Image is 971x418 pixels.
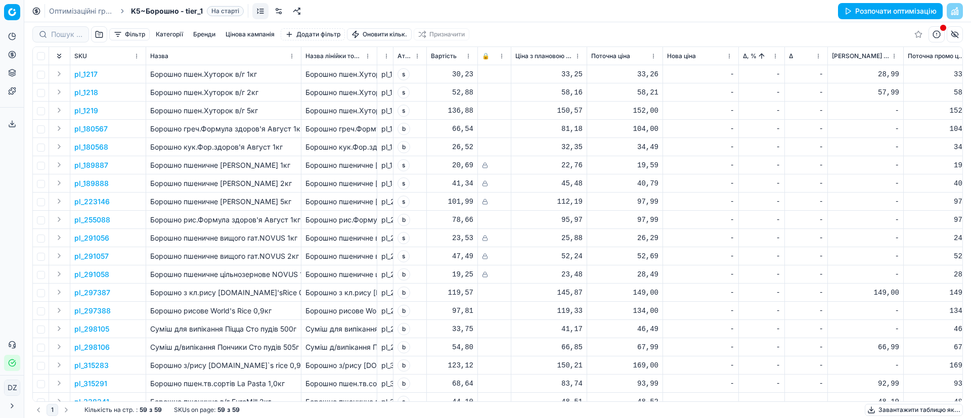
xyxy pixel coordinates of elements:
div: pl_297388 [381,306,389,316]
p: Борошно пшеничне цільнозернове NOVUS 1кг [150,269,297,280]
div: 52,69 [591,251,658,261]
div: 97,99 [591,197,658,207]
div: - [832,269,899,280]
div: Борошно кук.Фор.здоров'я Август 1кг [305,142,373,152]
div: - [743,69,780,79]
div: Борошно пшен.Хуторок в/г 2кг [305,87,373,98]
div: 119,33 [515,306,583,316]
button: pl_298105 [74,324,109,334]
div: 22,76 [515,160,583,170]
strong: 59 [140,406,147,414]
div: - [743,360,780,370]
div: 97,81 [431,306,473,316]
span: Атрибут товару [398,52,412,60]
button: 1 [47,404,58,416]
div: - [743,142,780,152]
div: - [667,106,734,116]
span: Δ [789,52,793,60]
button: pl_180568 [74,142,108,152]
div: Борошно греч.Формула здоров'я Август 1кг [305,124,373,134]
div: - [743,251,780,261]
div: 52,24 [515,251,583,261]
div: - [832,124,899,134]
p: pl_338241 [74,397,109,407]
div: - [789,215,823,225]
span: Назва лінійки товарів [305,52,363,60]
div: Борошно з кл.рису [DOMAIN_NAME]'sRice 0,7кг [305,288,373,298]
span: b [398,268,410,281]
p: Борошно пшен.Хуторок в/г 2кг [150,87,297,98]
div: pl_255088 [381,215,389,225]
span: b [398,341,410,353]
button: pl_291057 [74,251,109,261]
button: Expand [53,304,65,316]
div: 66,99 [832,342,899,352]
span: b [398,141,410,153]
p: Борошно пшеничне [PERSON_NAME] 5кг [150,197,297,207]
button: Expand [53,213,65,225]
span: На старті [207,6,244,16]
div: - [832,197,899,207]
div: 150,21 [515,360,583,370]
div: Борошно рисове World's Rice 0,9кг [305,306,373,316]
button: pl_223146 [74,197,110,207]
div: Суміш д/випікання Пончики Сто пудів 505г [305,342,373,352]
span: s [398,105,410,117]
div: 19,59 [591,160,658,170]
button: pl_189888 [74,178,109,189]
div: 112,19 [515,197,583,207]
span: b [398,359,410,371]
div: - [832,215,899,225]
span: b [398,378,410,390]
span: s [398,86,410,99]
strong: 59 [217,406,225,414]
div: - [667,142,734,152]
div: 58,16 [515,87,583,98]
span: [PERSON_NAME] за 7 днів [832,52,889,60]
p: Борошно пшен.Хуторок в/г 1кг [150,69,297,79]
div: 66,85 [515,342,583,352]
button: pl_315291 [74,379,107,389]
span: b [398,287,410,299]
div: 149,00 [591,288,658,298]
div: pl_297387 [381,288,389,298]
button: pl_180567 [74,124,108,134]
div: Борошно пшен.Хуторок в/г 1кг [305,69,373,79]
button: Розпочати оптимізацію [838,3,943,19]
button: pl_1219 [74,106,98,116]
div: 28,49 [591,269,658,280]
span: K5~Борошно - tier_1 [131,6,203,16]
div: - [789,160,823,170]
div: Борошно пшен.Хуторок в/г 5кг [305,106,373,116]
button: pl_315283 [74,360,109,370]
button: Категорії [152,28,187,40]
div: 33,25 [515,69,583,79]
button: pl_291056 [74,233,109,243]
p: Борошно греч.Формула здоров'я Август 1кг [150,124,297,134]
div: - [743,269,780,280]
div: Борошно пшеничне цільнозернове NOVUS 1кг [305,269,373,280]
p: Борошно пшеничне вищого гат.NOVUS 2кг [150,251,297,261]
div: Борошно пшеничне вищого гат.NOVUS 1кг [305,233,373,243]
button: Expand [53,195,65,207]
div: pl_223146 [381,197,389,207]
div: pl_180567 [381,124,389,134]
p: pl_255088 [74,215,110,225]
div: - [832,360,899,370]
div: 23,48 [515,269,583,280]
div: 95,97 [515,215,583,225]
span: Назва [150,52,168,60]
div: 81,18 [515,124,583,134]
button: Expand [53,68,65,80]
p: Борошно пшеничне вищого гат.NOVUS 1кг [150,233,297,243]
div: - [789,87,823,98]
span: s [398,177,410,190]
div: Борошно пшеничне [PERSON_NAME] 1кг [305,160,373,170]
div: - [789,306,823,316]
div: 23,53 [431,233,473,243]
div: Борошно пшеничне вищого гат.NOVUS 2кг [305,251,373,261]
